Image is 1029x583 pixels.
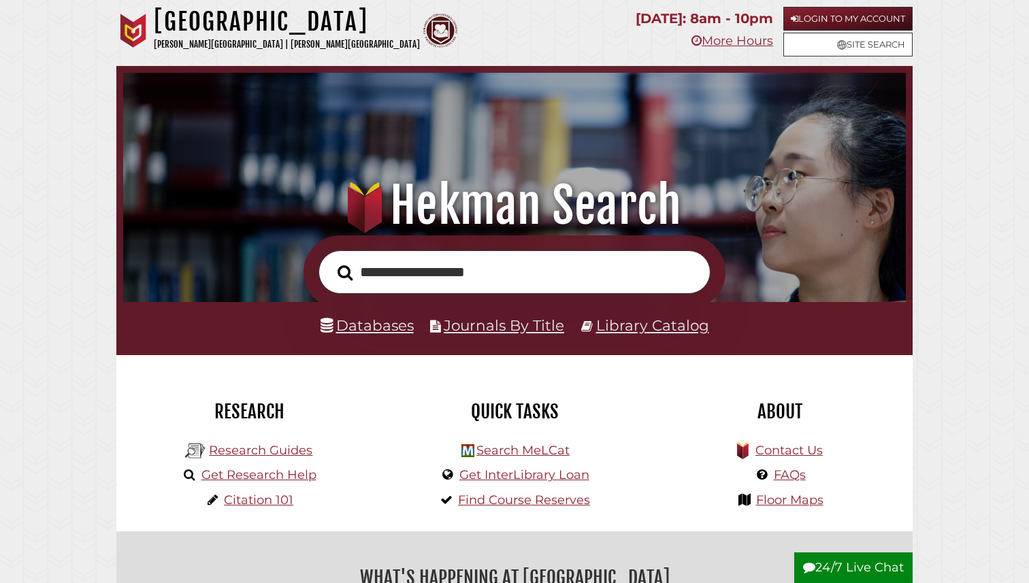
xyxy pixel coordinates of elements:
a: Library Catalog [596,316,709,334]
h1: Hekman Search [139,176,891,235]
a: Find Course Reserves [458,493,590,507]
p: [DATE]: 8am - 10pm [636,7,773,31]
a: Research Guides [209,443,312,458]
h1: [GEOGRAPHIC_DATA] [154,7,420,37]
img: Calvin Theological Seminary [423,14,457,48]
h2: Quick Tasks [392,400,637,423]
a: FAQs [774,467,806,482]
a: Get Research Help [201,467,316,482]
img: Hekman Library Logo [461,444,474,457]
a: Login to My Account [783,7,913,31]
a: Search MeLCat [476,443,570,458]
a: Citation 101 [224,493,293,507]
a: Get InterLibrary Loan [459,467,589,482]
a: Floor Maps [756,493,823,507]
h2: About [657,400,902,423]
a: Databases [321,316,414,334]
img: Calvin University [116,14,150,48]
i: Search [338,264,353,280]
h2: Research [127,400,372,423]
img: Hekman Library Logo [185,441,206,461]
a: Contact Us [755,443,823,458]
button: Search [331,261,359,285]
a: Site Search [783,33,913,56]
p: [PERSON_NAME][GEOGRAPHIC_DATA] | [PERSON_NAME][GEOGRAPHIC_DATA] [154,37,420,52]
a: More Hours [691,33,773,48]
a: Journals By Title [444,316,564,334]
